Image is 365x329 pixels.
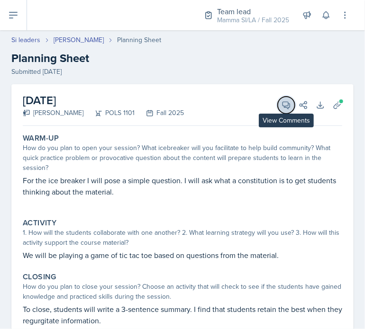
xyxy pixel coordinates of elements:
button: View Comments [278,97,295,114]
label: Warm-Up [23,133,59,143]
div: Planning Sheet [117,35,161,45]
a: Si leaders [11,35,40,45]
label: Closing [23,272,56,282]
a: [PERSON_NAME] [54,35,104,45]
p: To close, students will write a 3-sentence summary. I find that students retain the best when the... [23,303,342,326]
label: Activity [23,218,56,228]
p: For the ice breaker I will pose a simple question. I will ask what a constitution is to get stude... [23,175,342,197]
div: How do you plan to close your session? Choose an activity that will check to see if the students ... [23,282,342,302]
p: We will be playing a game of tic tac toe based on questions from the material. [23,249,342,261]
div: Mamma SI/LA / Fall 2025 [217,15,289,25]
div: How do you plan to open your session? What icebreaker will you facilitate to help build community... [23,143,342,173]
h2: [DATE] [23,92,184,109]
div: Team lead [217,6,289,17]
div: [PERSON_NAME] [23,108,83,118]
div: Submitted [DATE] [11,67,354,77]
div: Fall 2025 [135,108,184,118]
div: 1. How will the students collaborate with one another? 2. What learning strategy will you use? 3.... [23,228,342,248]
h2: Planning Sheet [11,50,354,67]
div: POLS 1101 [83,108,135,118]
